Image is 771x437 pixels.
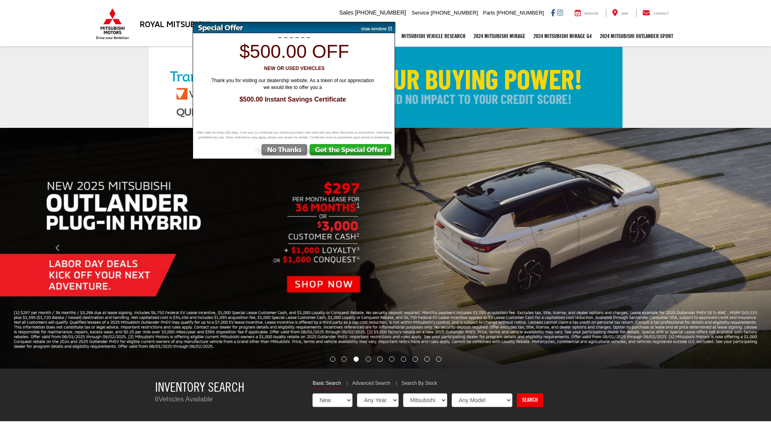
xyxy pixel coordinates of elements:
[198,66,391,71] h3: New or Used Vehicles
[342,356,347,362] li: Go to slide number 2.
[155,395,159,403] span: 6
[452,393,512,407] select: Choose Model from the dropdown
[312,393,353,407] select: Choose Vehicle Condition from the dropdown
[412,10,429,16] span: Service
[366,356,371,362] li: Go to slide number 4.
[354,356,359,362] li: Go to slide number 3.
[202,95,384,104] span: $500.00 Instant Savings Certificate
[412,356,418,362] li: Go to slide number 8.
[389,356,394,362] li: Go to slide number 6.
[357,393,399,407] select: Choose Year from the dropdown
[469,26,529,46] a: 2024 Mitsubishi Mirage
[401,380,437,388] a: Search By Stock
[397,26,469,46] a: Mitsubishi Vehicle Research
[497,10,544,16] span: [PHONE_NUMBER]
[557,9,563,16] a: Instagram: Click to visit our Instagram page
[596,26,677,46] a: 2024 Mitsubishi Outlander SPORT
[206,77,380,91] span: Thank you for visiting our dealership website. As a token of our appreciation we would like to of...
[431,10,478,16] span: [PHONE_NUMBER]
[155,395,301,404] p: Vehicles Available
[94,8,131,40] img: Mitsubishi
[330,356,335,362] li: Go to slide number 1.
[352,380,390,388] a: Advanced Search
[517,393,543,407] a: Search
[653,12,669,15] span: Contact
[309,144,395,159] img: Get the Special Offer
[655,144,771,352] button: Click to view next picture.
[636,9,675,17] a: Contact
[436,356,441,362] li: Go to slide number 10.
[140,19,210,28] h3: Royal Mitsubishi
[584,12,599,15] span: Service
[195,130,393,140] span: Offer valid for thirty (30) days. Limit one (1) certificate per vehicle purchase. Not valid with ...
[155,380,301,394] h3: Inventory Search
[529,26,596,46] a: 2024 Mitsubishi Mirage G4
[424,356,429,362] li: Go to slide number 9.
[569,9,605,17] a: Service
[403,393,447,407] select: Choose Make from the dropdown
[312,380,341,388] a: Basic Search
[621,12,628,15] span: Map
[551,9,555,16] a: Facebook: Click to visit our Facebook page
[253,144,309,159] img: No Thanks, Continue to Website
[355,9,406,16] span: [PHONE_NUMBER]
[606,9,634,17] a: Map
[339,9,353,16] span: Sales
[355,22,395,33] img: close window
[193,22,355,33] img: Special Offer
[401,356,406,362] li: Go to slide number 7.
[378,356,383,362] li: Go to slide number 5.
[198,41,391,62] h1: $500.00 off
[483,10,495,16] span: Parts
[149,47,622,128] img: Check Your Buying Power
